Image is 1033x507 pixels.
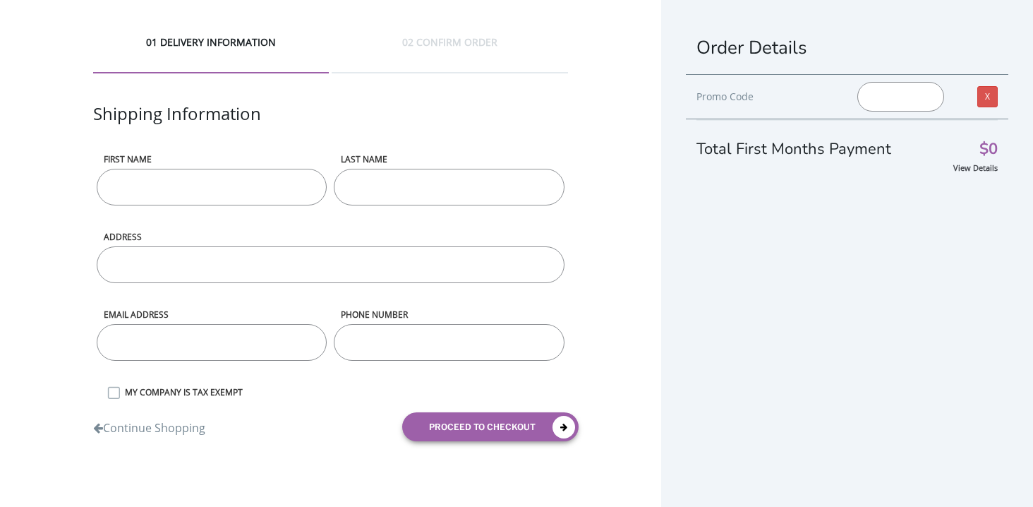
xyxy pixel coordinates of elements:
[97,153,327,165] label: First name
[93,35,330,73] div: 01 DELIVERY INFORMATION
[696,88,837,105] div: Promo Code
[334,153,564,165] label: LAST NAME
[334,309,564,321] label: phone number
[118,386,568,398] label: MY COMPANY IS TAX EXEMPT
[93,413,205,436] a: Continue Shopping
[977,86,998,107] a: X
[402,412,579,441] button: proceed to checkout
[696,119,998,160] div: Total First Months Payment
[93,102,568,153] div: Shipping Information
[97,309,327,321] label: Email address
[332,35,568,73] div: 02 CONFIRM ORDER
[979,142,998,157] span: $0
[953,162,998,173] a: View Details
[696,35,998,60] h1: Order Details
